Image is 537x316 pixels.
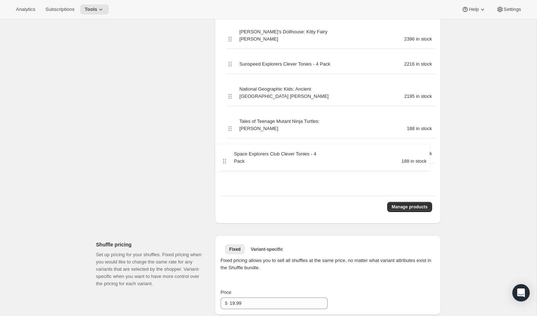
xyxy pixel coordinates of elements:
[225,300,227,306] span: $
[339,150,435,157] div: 1021 in stock
[239,86,333,100] span: National Geographic Kids: Ancient [GEOGRAPHIC_DATA] [PERSON_NAME]
[230,298,317,309] input: 10.00
[339,61,435,68] div: 2216 in stock
[239,61,331,68] span: Sunspeed Explorers Clever Tonies - 4 Pack
[221,290,231,295] span: Price
[239,150,305,157] span: PAW Patrol: [PERSON_NAME]
[239,118,333,132] span: Tales of Teenage Mutant Ninja Turtles: [PERSON_NAME]
[80,4,109,14] button: Tools
[229,246,241,252] span: Fixed
[469,7,479,12] span: Help
[504,7,521,12] span: Settings
[12,4,40,14] button: Analytics
[96,251,203,287] p: Set up pricing for your shuffles. Fixed pricing when you would like to charge the same rate for a...
[96,241,203,248] h2: Shuffle pricing
[251,246,283,252] span: Variant-specific
[457,4,490,14] button: Help
[339,36,435,43] div: 2396 in stock
[239,28,333,43] span: [PERSON_NAME]'s Dollhouse: Kitty Fairy [PERSON_NAME]
[45,7,74,12] span: Subscriptions
[512,284,530,302] div: Open Intercom Messenger
[339,125,435,132] div: 188 in stock
[41,4,79,14] button: Subscriptions
[221,258,431,270] span: Fixed pricing allows you to sell all shuffles at the same price, no matter what variant attribute...
[492,4,525,14] button: Settings
[392,204,427,210] span: Manage products
[85,7,97,12] span: Tools
[16,7,35,12] span: Analytics
[339,93,435,100] div: 2195 in stock
[387,202,432,212] button: Manage products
